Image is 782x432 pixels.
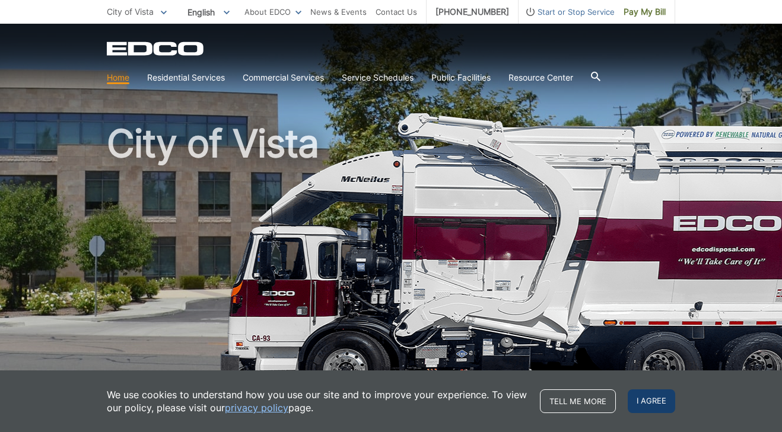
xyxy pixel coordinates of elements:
[243,71,324,84] a: Commercial Services
[147,71,225,84] a: Residential Services
[244,5,301,18] a: About EDCO
[107,41,205,56] a: EDCD logo. Return to the homepage.
[376,5,417,18] a: Contact Us
[508,71,573,84] a: Resource Center
[431,71,491,84] a: Public Facilities
[624,5,666,18] span: Pay My Bill
[310,5,367,18] a: News & Events
[540,389,616,413] a: Tell me more
[225,401,288,414] a: privacy policy
[107,124,675,385] h1: City of Vista
[179,2,239,22] span: English
[107,7,154,17] span: City of Vista
[628,389,675,413] span: I agree
[107,71,129,84] a: Home
[342,71,414,84] a: Service Schedules
[107,388,528,414] p: We use cookies to understand how you use our site and to improve your experience. To view our pol...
